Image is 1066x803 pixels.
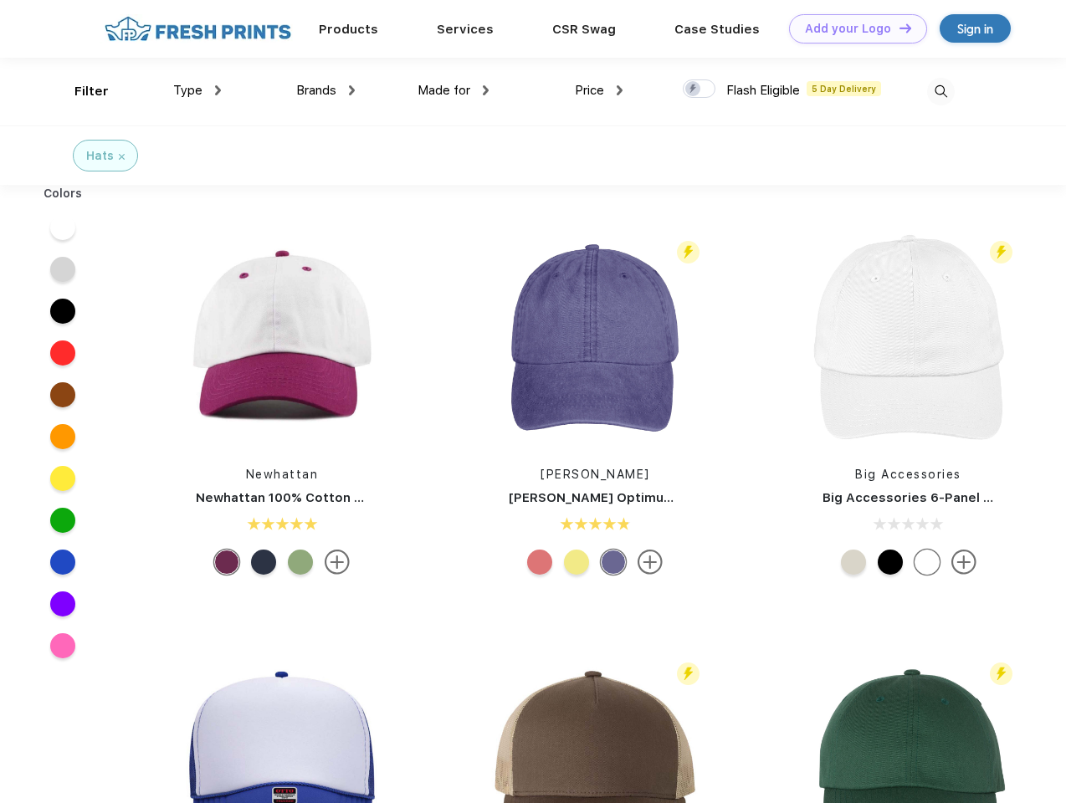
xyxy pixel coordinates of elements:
[509,490,800,505] a: [PERSON_NAME] Optimum Pigment Dyed-Cap
[418,83,470,98] span: Made for
[484,227,706,449] img: func=resize&h=266
[878,550,903,575] div: Black
[899,23,911,33] img: DT
[296,83,336,98] span: Brands
[951,550,976,575] img: more.svg
[990,241,1012,263] img: flash_active_toggle.svg
[677,662,700,685] img: flash_active_toggle.svg
[86,147,114,165] div: Hats
[119,154,125,160] img: filter_cancel.svg
[196,490,475,505] a: Newhattan 100% Cotton Stone Washed Cap
[940,14,1011,43] a: Sign in
[288,550,313,575] div: White Lime Green
[805,22,891,36] div: Add your Logo
[807,81,881,96] span: 5 Day Delivery
[601,550,626,575] div: Purple
[31,185,95,202] div: Colors
[927,78,955,105] img: desktop_search.svg
[677,241,700,263] img: flash_active_toggle.svg
[855,468,961,481] a: Big Accessories
[990,662,1012,685] img: flash_active_toggle.svg
[246,468,319,481] a: Newhattan
[100,14,296,43] img: fo%20logo%202.webp
[319,22,378,37] a: Products
[349,85,355,95] img: dropdown.png
[173,83,202,98] span: Type
[527,550,552,575] div: Poppy
[638,550,663,575] img: more.svg
[575,83,604,98] span: Price
[251,550,276,575] div: White Navy
[215,85,221,95] img: dropdown.png
[617,85,623,95] img: dropdown.png
[74,82,109,101] div: Filter
[841,550,866,575] div: Stone
[957,19,993,38] div: Sign in
[325,550,350,575] img: more.svg
[915,550,940,575] div: White
[483,85,489,95] img: dropdown.png
[564,550,589,575] div: Neon Yellow
[797,227,1020,449] img: func=resize&h=266
[726,83,800,98] span: Flash Eligible
[541,468,650,481] a: [PERSON_NAME]
[214,550,239,575] div: White Mulberry
[171,227,393,449] img: func=resize&h=266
